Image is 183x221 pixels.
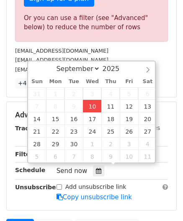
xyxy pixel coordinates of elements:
[83,87,101,100] span: September 3, 2025
[138,79,157,84] span: Sat
[101,87,120,100] span: September 4, 2025
[120,112,138,125] span: September 19, 2025
[57,167,88,175] span: Send now
[83,150,101,163] span: October 8, 2025
[83,100,101,112] span: September 10, 2025
[64,87,83,100] span: September 2, 2025
[15,167,45,173] strong: Schedule
[15,184,56,191] strong: Unsubscribe
[83,79,101,84] span: Wed
[138,112,157,125] span: September 20, 2025
[46,150,64,163] span: October 6, 2025
[138,100,157,112] span: September 13, 2025
[46,87,64,100] span: September 1, 2025
[57,193,132,201] a: Copy unsubscribe link
[120,87,138,100] span: September 5, 2025
[101,150,120,163] span: October 9, 2025
[120,137,138,150] span: October 3, 2025
[64,100,83,112] span: September 9, 2025
[28,87,46,100] span: August 31, 2025
[28,100,46,112] span: September 7, 2025
[28,79,46,84] span: Sun
[46,125,64,137] span: September 22, 2025
[120,79,138,84] span: Fri
[28,150,46,163] span: October 5, 2025
[28,112,46,125] span: September 14, 2025
[101,125,120,137] span: September 25, 2025
[65,183,126,191] label: Add unsubscribe link
[64,137,83,150] span: September 30, 2025
[15,78,50,89] a: +47 more
[101,137,120,150] span: October 2, 2025
[83,125,101,137] span: September 24, 2025
[24,13,159,32] div: Or you can use a filter (see "Advanced" below) to reduce the number of rows
[46,112,64,125] span: September 15, 2025
[15,125,43,132] strong: Tracking
[15,48,108,54] small: [EMAIL_ADDRESS][DOMAIN_NAME]
[120,125,138,137] span: September 26, 2025
[46,100,64,112] span: September 8, 2025
[83,112,101,125] span: September 17, 2025
[28,125,46,137] span: September 21, 2025
[64,112,83,125] span: September 16, 2025
[46,137,64,150] span: September 29, 2025
[83,137,101,150] span: October 1, 2025
[138,150,157,163] span: October 11, 2025
[120,100,138,112] span: September 12, 2025
[64,125,83,137] span: September 23, 2025
[141,181,183,221] iframe: Chat Widget
[138,87,157,100] span: September 6, 2025
[120,150,138,163] span: October 10, 2025
[101,112,120,125] span: September 18, 2025
[101,100,120,112] span: September 11, 2025
[138,125,157,137] span: September 27, 2025
[15,66,108,73] small: [EMAIL_ADDRESS][DOMAIN_NAME]
[46,79,64,84] span: Mon
[101,79,120,84] span: Thu
[15,151,36,157] strong: Filters
[64,79,83,84] span: Tue
[28,137,46,150] span: September 28, 2025
[15,57,108,63] small: [EMAIL_ADDRESS][DOMAIN_NAME]
[138,137,157,150] span: October 4, 2025
[64,150,83,163] span: October 7, 2025
[15,110,168,119] h5: Advanced
[100,65,130,73] input: Year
